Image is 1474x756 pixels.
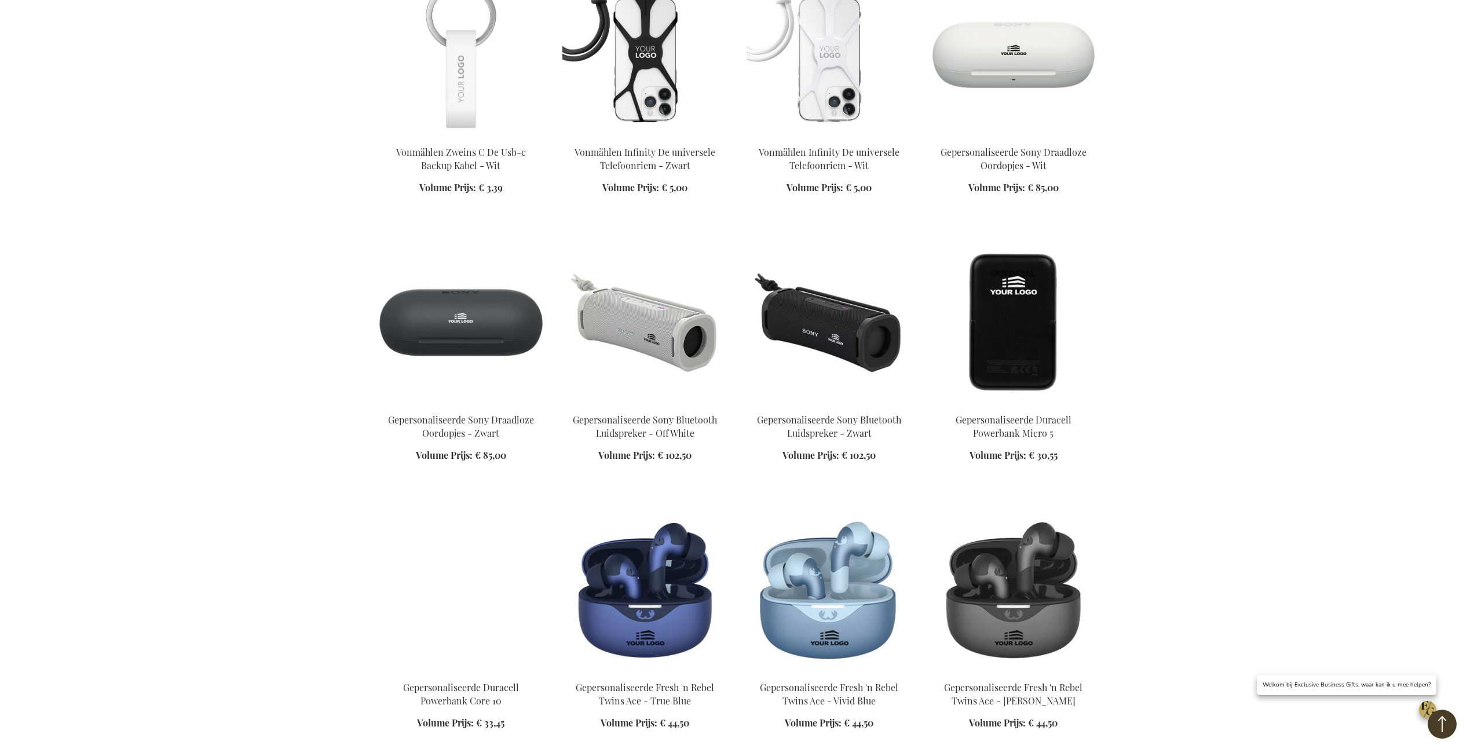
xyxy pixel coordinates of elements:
[944,681,1082,707] a: Gepersonaliseerde Fresh 'n Rebel Twins Ace - [PERSON_NAME]
[844,717,873,729] span: € 44,50
[562,242,728,404] img: Personalised Sony Bluetooth Speaker - Off White
[598,449,655,461] span: Volume Prijs:
[970,449,1026,461] span: Volume Prijs:
[747,667,912,678] a: Personalised Fresh 'n Rebel Twins Ace - Vivid Blue
[602,181,659,193] span: Volume Prijs:
[969,717,1026,729] span: Volume Prijs:
[969,717,1058,730] a: Volume Prijs: € 44,50
[787,181,843,193] span: Volume Prijs:
[601,717,689,730] a: Volume Prijs: € 44,50
[1027,181,1059,193] span: € 85,00
[931,242,1096,404] img: Personalised Duracell Powerbank Micro 5
[396,146,526,171] a: Vonmählen Zweins C De Usb-c Backup Kabel - Wit
[968,181,1059,195] a: Volume Prijs: € 85,00
[657,449,692,461] span: € 102,50
[417,717,474,729] span: Volume Prijs:
[388,414,534,439] a: Gepersonaliseerde Sony Draadloze Oordopjes - Zwart
[785,717,873,730] a: Volume Prijs: € 44,50
[759,146,899,171] a: Vonmählen Infinity De universele Telefoonriem - Wit
[660,717,689,729] span: € 44,50
[475,449,506,461] span: € 85,00
[416,449,506,462] a: Volume Prijs: € 85,00
[417,717,504,730] a: Volume Prijs: € 33,45
[842,449,876,461] span: € 102,50
[747,132,912,143] a: Vonmählen Infinity De universele Telefoonriem - Wit
[562,399,728,410] a: Personalised Sony Bluetooth Speaker - Off White
[782,449,839,461] span: Volume Prijs:
[941,146,1087,171] a: Gepersonaliseerde Sony Draadloze Oordopjes - Wit
[598,449,692,462] a: Volume Prijs: € 102,50
[562,667,728,678] a: Personalised Fresh 'n Rebel Twins Ace - True Blue
[573,414,717,439] a: Gepersonaliseerde Sony Bluetooth Luidspreker - Off White
[378,242,544,404] img: Personalised Sony Wireless Earbuds - Black
[782,449,876,462] a: Volume Prijs: € 102,50
[747,242,912,404] img: Personalised Sony Bluetooth Speaker ULT Field 1 - Black
[562,509,728,671] img: Personalised Fresh 'n Rebel Twins Ace - True Blue
[476,717,504,729] span: € 33,45
[970,449,1058,462] a: Volume Prijs: € 30,55
[931,132,1096,143] a: Personalised Sony Wireless Earbuds - White
[785,717,842,729] span: Volume Prijs:
[968,181,1025,193] span: Volume Prijs:
[378,667,544,678] a: Personalised Duracell Powerbank Micro 5
[562,132,728,143] a: Vonmählen Infinity De universele Telefoonriem - Zwart
[1028,717,1058,729] span: € 44,50
[378,509,544,671] img: Personalised Duracell Powerbank Micro 5
[747,399,912,410] a: Personalised Sony Bluetooth Speaker ULT Field 1 - Black
[576,681,714,707] a: Gepersonaliseerde Fresh 'n Rebel Twins Ace - True Blue
[1029,449,1058,461] span: € 30,55
[419,181,503,195] a: Volume Prijs: € 3,39
[378,132,544,143] a: Vonmählen Zweins C De Usb-c Backup Kabel - Wit
[931,509,1096,671] img: Personalised Fresh 'n Rebel Twins Ace - Storm Grey
[419,181,476,193] span: Volume Prijs:
[747,509,912,671] img: Personalised Fresh 'n Rebel Twins Ace - Vivid Blue
[956,414,1071,439] a: Gepersonaliseerde Duracell Powerbank Micro 5
[846,181,872,193] span: € 5,00
[575,146,715,171] a: Vonmählen Infinity De universele Telefoonriem - Zwart
[760,681,898,707] a: Gepersonaliseerde Fresh 'n Rebel Twins Ace - Vivid Blue
[378,399,544,410] a: Personalised Sony Wireless Earbuds - Black
[403,681,519,707] a: Gepersonaliseerde Duracell Powerbank Core 10
[757,414,901,439] a: Gepersonaliseerde Sony Bluetooth Luidspreker - Zwart
[787,181,872,195] a: Volume Prijs: € 5,00
[931,399,1096,410] a: Personalised Duracell Powerbank Micro 5
[602,181,687,195] a: Volume Prijs: € 5,00
[478,181,503,193] span: € 3,39
[416,449,473,461] span: Volume Prijs:
[661,181,687,193] span: € 5,00
[931,667,1096,678] a: Personalised Fresh 'n Rebel Twins Ace - Storm Grey
[601,717,657,729] span: Volume Prijs:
